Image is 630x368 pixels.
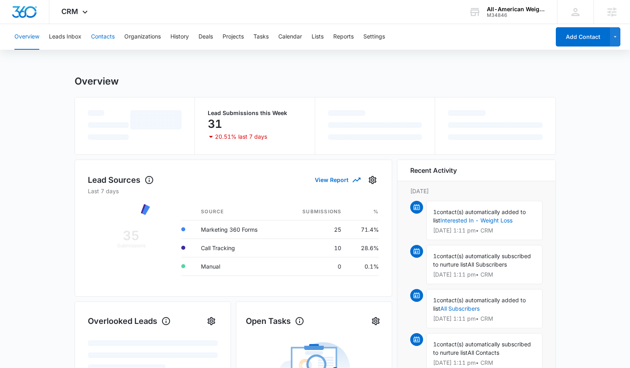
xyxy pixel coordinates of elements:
td: 71.4% [348,220,379,239]
h6: Recent Activity [410,166,457,175]
button: Tasks [253,24,269,50]
p: [DATE] 1:11 pm • CRM [433,360,536,366]
td: 0.1% [348,257,379,275]
button: Add Contact [556,27,610,47]
td: Call Tracking [194,239,282,257]
button: Settings [363,24,385,50]
span: All Subscribers [468,261,507,268]
button: View Report [315,173,360,187]
h1: Lead Sources [88,174,154,186]
p: [DATE] 1:11 pm • CRM [433,316,536,321]
h1: Open Tasks [246,315,304,327]
button: Settings [369,315,382,328]
button: Settings [366,174,379,186]
th: % [348,203,379,220]
button: Calendar [278,24,302,50]
p: [DATE] 1:11 pm • CRM [433,272,536,277]
td: 28.6% [348,239,379,257]
td: 0 [282,257,348,275]
h1: Overlooked Leads [88,315,171,327]
p: Lead Submissions this Week [208,110,302,116]
div: account name [487,6,545,12]
th: Source [194,203,282,220]
td: Manual [194,257,282,275]
p: Last 7 days [88,187,379,195]
td: Marketing 360 Forms [194,220,282,239]
p: [DATE] [410,187,543,195]
p: 31 [208,117,222,130]
button: Organizations [124,24,161,50]
td: 10 [282,239,348,257]
td: 25 [282,220,348,239]
button: Lists [312,24,324,50]
span: contact(s) automatically subscribed to nurture list [433,341,531,356]
button: Reports [333,24,354,50]
h1: Overview [75,75,119,87]
span: All Contacts [468,349,499,356]
span: 1 [433,341,437,348]
div: account id [487,12,545,18]
button: History [170,24,189,50]
span: contact(s) automatically added to list [433,297,526,312]
button: Settings [205,315,218,328]
span: CRM [61,7,78,16]
span: 1 [433,208,437,215]
p: 20.51% last 7 days [215,134,267,140]
p: [DATE] 1:11 pm • CRM [433,228,536,233]
th: Submissions [282,203,348,220]
span: 1 [433,297,437,303]
button: Leads Inbox [49,24,81,50]
button: Projects [223,24,244,50]
span: contact(s) automatically added to list [433,208,526,224]
button: Deals [199,24,213,50]
button: Overview [14,24,39,50]
span: contact(s) automatically subscribed to nurture list [433,253,531,268]
button: Contacts [91,24,115,50]
a: All Subscribers [440,305,480,312]
span: 1 [433,253,437,259]
a: Interested In - Weight Loss [440,217,513,224]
